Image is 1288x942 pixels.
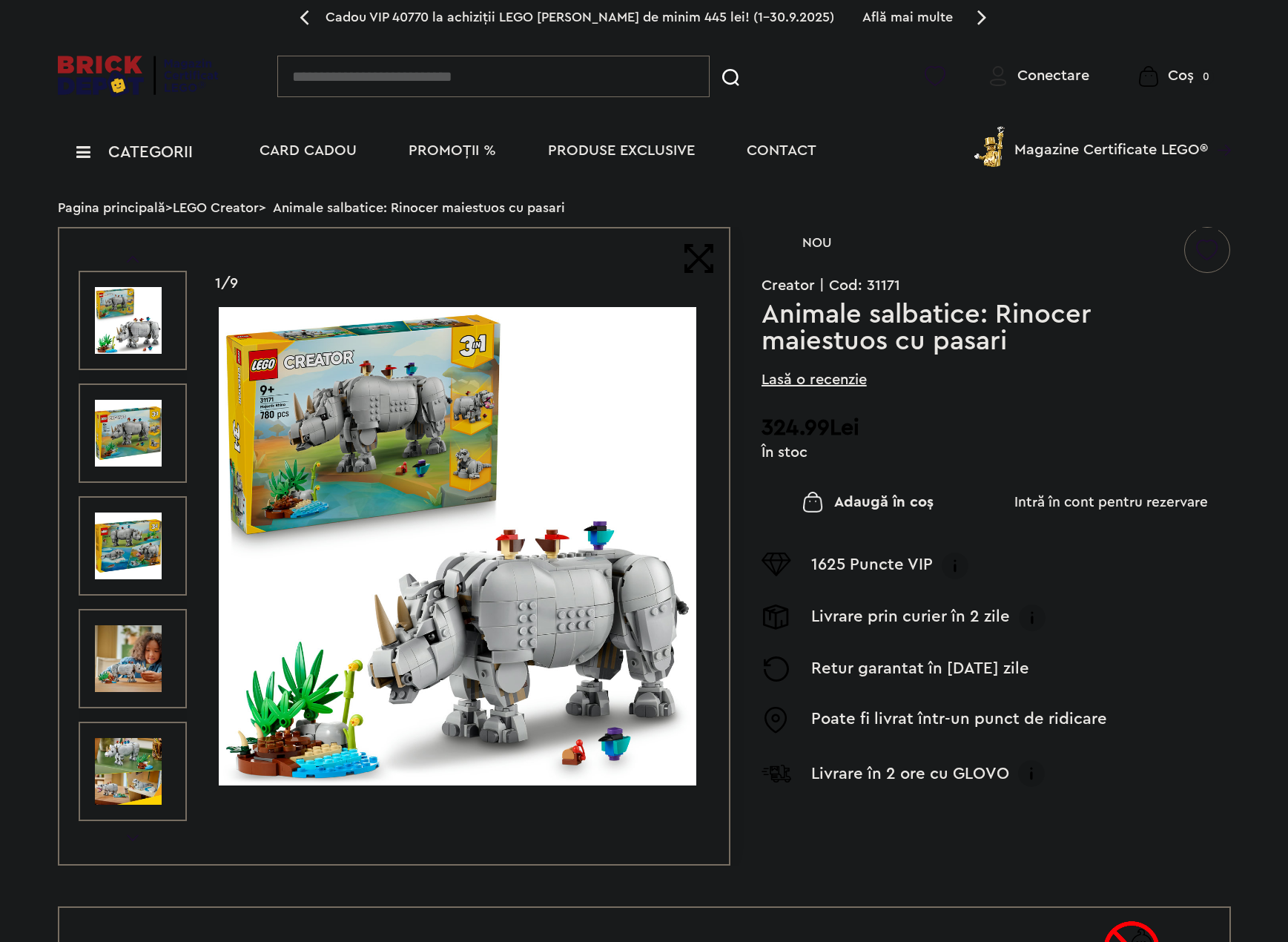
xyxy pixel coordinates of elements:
[1208,123,1231,138] a: Magazine Certificate LEGO®
[990,68,1089,83] a: Conectare
[127,256,139,263] a: Prev
[762,605,791,630] img: Livrare
[95,287,162,354] img: Animale salbatice: Rinocer maiestuos cu pasari
[58,201,165,214] a: Pagina principală
[108,144,193,160] span: CATEGORII
[1017,68,1089,83] span: Conectare
[1168,68,1194,83] span: Coș
[747,143,816,158] a: Contact
[219,307,696,785] img: Animale salbatice: Rinocer maiestuos cu pasari
[811,707,1107,734] p: Poate fi livrat într-un punct de ridicare
[762,479,975,525] button: Adaugă în coș
[762,227,873,259] div: NOU
[762,415,1231,441] h2: 324.99Lei
[173,201,259,214] a: LEGO Creator
[811,553,933,579] p: 1625 Puncte VIP
[762,369,867,390] span: Lasă o recenzie
[762,445,1231,460] div: În stoc
[58,188,1231,227] div: > > Animale salbatice: Rinocer maiestuos cu pasari
[762,764,791,783] img: Livrare Glovo
[95,738,162,805] img: LEGO Creator Animale salbatice: Rinocer maiestuos cu pasari
[95,400,162,467] img: Animale salbatice: Rinocer maiestuos cu pasari
[997,479,1226,525] a: Intră în cont pentru rezervare
[1014,123,1208,157] span: Magazine Certificate LEGO®
[762,656,791,682] img: Returnare
[409,143,496,158] a: PROMOȚII %
[95,625,162,692] img: Seturi Lego Animale salbatice: Rinocer maiestuos cu pasari
[762,707,791,734] img: Easybox
[326,10,834,24] span: Cadou VIP 40770 la achiziții LEGO [PERSON_NAME] de minim 445 lei! (1-30.9.2025)
[95,513,162,579] img: Animale salbatice: Rinocer maiestuos cu pasari LEGO 31171
[862,10,953,24] a: Află mai multe
[811,605,1010,631] p: Livrare prin curier în 2 zile
[548,143,695,158] a: Produse exclusive
[811,762,1009,785] p: Livrare în 2 ore cu GLOVO
[811,656,1029,682] p: Retur garantat în [DATE] zile
[127,834,139,841] a: Next
[1017,605,1047,631] img: Info livrare prin curier
[762,553,791,576] img: Puncte VIP
[260,143,357,158] a: Card Cadou
[204,272,249,294] p: 1/9
[1017,759,1046,788] img: Info livrare cu GLOVO
[1198,69,1214,85] small: 0
[762,301,1183,355] h1: Animale salbatice: Rinocer maiestuos cu pasari
[762,278,1231,293] p: Creator | Cod: 31171
[940,553,970,579] img: Info VIP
